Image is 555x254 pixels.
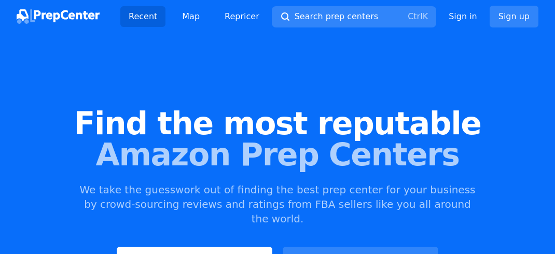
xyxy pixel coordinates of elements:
[295,10,378,23] span: Search prep centers
[17,9,100,24] img: PrepCenter
[449,10,477,23] a: Sign in
[490,6,538,27] a: Sign up
[17,139,538,170] span: Amazon Prep Centers
[17,108,538,139] span: Find the most reputable
[174,6,208,27] a: Map
[216,6,268,27] a: Repricer
[78,182,477,226] p: We take the guesswork out of finding the best prep center for your business by crowd-sourcing rev...
[408,11,422,21] kbd: Ctrl
[272,6,436,27] button: Search prep centersCtrlK
[120,6,165,27] a: Recent
[423,11,428,21] kbd: K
